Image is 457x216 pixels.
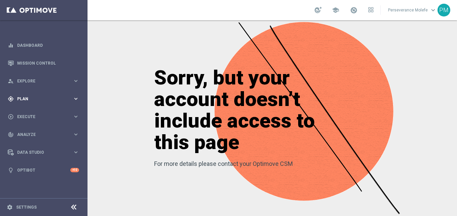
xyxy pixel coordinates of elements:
[7,204,13,210] i: settings
[7,150,79,155] button: Data Studio keyboard_arrow_right
[429,6,437,14] span: keyboard_arrow_down
[8,114,14,120] i: play_circle_outline
[154,67,329,153] h1: Sorry, but your account doesn’t include access to this page
[8,132,73,138] div: Analyze
[8,132,14,138] i: track_changes
[17,97,73,101] span: Plan
[8,161,79,179] div: Optibot
[7,96,79,102] button: gps_fixed Plan keyboard_arrow_right
[8,167,14,173] i: lightbulb
[332,6,339,14] span: school
[8,96,14,102] i: gps_fixed
[17,133,73,137] span: Analyze
[16,205,37,209] a: Settings
[73,149,79,155] i: keyboard_arrow_right
[8,42,14,48] i: equalizer
[70,168,79,172] div: +10
[7,43,79,48] button: equalizer Dashboard
[17,54,79,72] a: Mission Control
[8,149,73,155] div: Data Studio
[7,114,79,119] button: play_circle_outline Execute keyboard_arrow_right
[8,114,73,120] div: Execute
[8,36,79,54] div: Dashboard
[73,78,79,84] i: keyboard_arrow_right
[7,61,79,66] button: Mission Control
[17,150,73,154] span: Data Studio
[8,96,73,102] div: Plan
[17,161,70,179] a: Optibot
[8,54,79,72] div: Mission Control
[437,4,450,16] div: PM
[73,131,79,138] i: keyboard_arrow_right
[73,96,79,102] i: keyboard_arrow_right
[8,78,73,84] div: Explore
[8,78,14,84] i: person_search
[17,79,73,83] span: Explore
[73,113,79,120] i: keyboard_arrow_right
[7,168,79,173] button: lightbulb Optibot +10
[17,36,79,54] a: Dashboard
[387,5,437,15] a: Perseverance Molefekeyboard_arrow_down
[17,115,73,119] span: Execute
[7,78,79,84] button: person_search Explore keyboard_arrow_right
[154,160,329,168] p: For more details please contact your Optimove CSM
[7,132,79,137] button: track_changes Analyze keyboard_arrow_right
